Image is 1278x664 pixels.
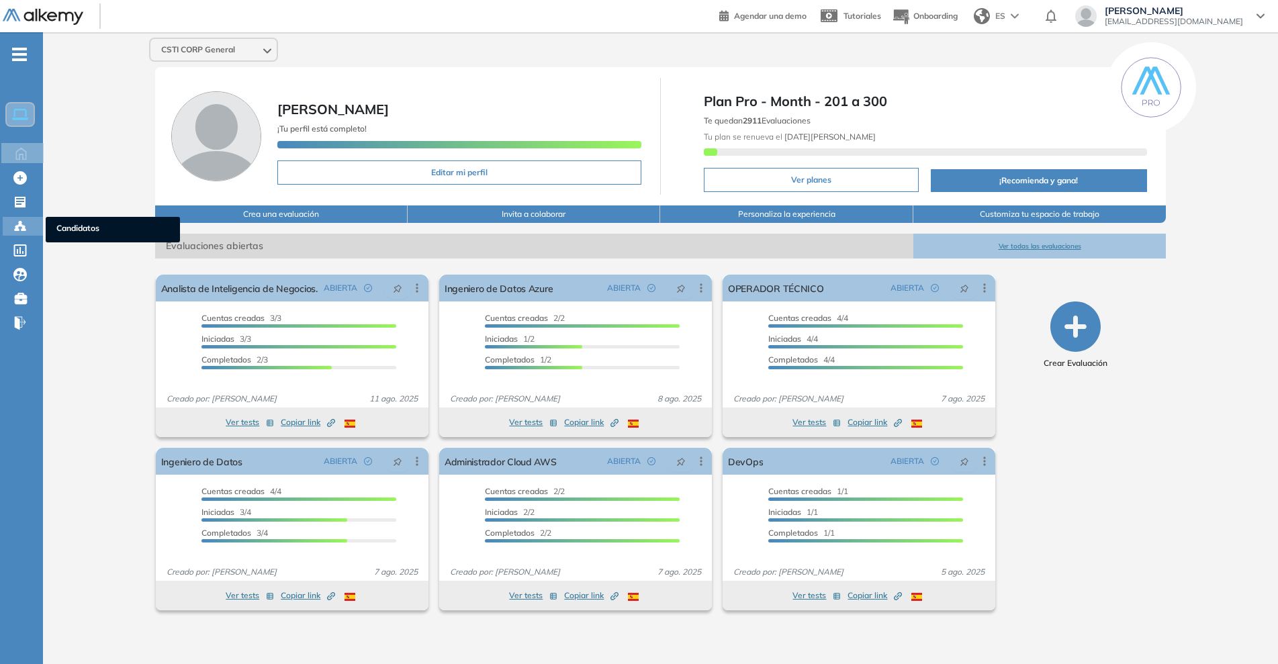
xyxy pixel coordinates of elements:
span: check-circle [931,284,939,292]
button: Personaliza la experiencia [660,205,913,223]
span: Agendar una demo [734,11,807,21]
span: 7 ago. 2025 [935,393,990,405]
span: Creado por: [PERSON_NAME] [161,566,282,578]
button: Ver tests [509,414,557,430]
span: pushpin [393,456,402,467]
span: Te quedan Evaluaciones [704,115,811,126]
span: Copiar link [281,416,335,428]
span: pushpin [960,283,969,293]
span: 1/2 [485,334,535,344]
span: Creado por: [PERSON_NAME] [728,566,849,578]
button: Ver tests [509,587,557,604]
button: Crea una evaluación [155,205,408,223]
span: Crear Evaluación [1044,357,1107,369]
span: Copiar link [281,589,335,602]
button: ¡Recomienda y gana! [931,169,1148,192]
span: 2/2 [485,486,565,496]
span: Cuentas creadas [485,313,548,323]
span: ¡Tu perfil está completo! [277,124,367,134]
span: Cuentas creadas [485,486,548,496]
span: 2/2 [485,313,565,323]
span: Cuentas creadas [768,486,831,496]
button: Copiar link [281,414,335,430]
a: Agendar una demo [719,7,807,23]
span: Copiar link [564,589,619,602]
span: Cuentas creadas [201,486,265,496]
a: Ingeniero de Datos Azure [445,275,553,301]
span: 3/3 [201,313,281,323]
button: Ver tests [792,587,841,604]
span: 3/4 [201,507,251,517]
button: Copiar link [564,587,619,604]
button: pushpin [383,277,412,299]
span: Creado por: [PERSON_NAME] [445,566,565,578]
span: Iniciadas [768,507,801,517]
span: Iniciadas [201,334,234,344]
a: DevOps [728,448,763,475]
span: Copiar link [848,589,902,602]
span: 11 ago. 2025 [364,393,423,405]
button: Copiar link [848,414,902,430]
button: Editar mi perfil [277,160,641,185]
span: check-circle [364,284,372,292]
img: ESP [345,593,355,601]
button: Ver tests [792,414,841,430]
span: 1/1 [768,528,835,538]
span: Completados [768,354,818,365]
span: Completados [768,528,818,538]
button: Ver tests [226,587,274,604]
span: ABIERTA [324,455,357,467]
span: 2/3 [201,354,268,365]
span: Plan Pro - Month - 201 a 300 [704,91,1147,111]
button: pushpin [666,450,696,472]
img: ESP [911,593,922,601]
span: pushpin [960,456,969,467]
b: [DATE][PERSON_NAME] [782,132,876,142]
span: Creado por: [PERSON_NAME] [161,393,282,405]
img: ESP [345,420,355,428]
img: arrow [1011,13,1019,19]
span: 1/1 [768,486,848,496]
span: Candidatos [56,222,169,237]
i: - [12,53,27,56]
span: 1/1 [768,507,818,517]
img: ESP [628,593,639,601]
span: 5 ago. 2025 [935,566,990,578]
a: OPERADOR TÉCNICO [728,275,824,301]
span: 4/4 [201,486,281,496]
span: [PERSON_NAME] [277,101,389,117]
button: Copiar link [281,587,335,604]
span: Creado por: [PERSON_NAME] [445,393,565,405]
button: pushpin [666,277,696,299]
b: 2911 [743,115,762,126]
span: Completados [201,528,251,538]
button: Customiza tu espacio de trabajo [913,205,1166,223]
span: 4/4 [768,334,818,344]
span: Cuentas creadas [201,313,265,323]
span: Iniciadas [201,507,234,517]
span: Completados [201,354,251,365]
span: Onboarding [913,11,958,21]
span: 3/3 [201,334,251,344]
button: pushpin [950,277,979,299]
span: pushpin [676,456,686,467]
span: 4/4 [768,313,848,323]
span: ABIERTA [891,282,924,294]
img: ESP [911,420,922,428]
div: Widget de chat [1211,600,1278,664]
button: Crear Evaluación [1044,301,1107,369]
button: Ver todas las evaluaciones [913,234,1166,258]
button: pushpin [950,450,979,472]
img: Foto de perfil [171,91,261,181]
span: 4/4 [768,354,835,365]
span: Copiar link [848,416,902,428]
span: check-circle [647,284,655,292]
span: check-circle [931,457,939,465]
span: 2/2 [485,507,535,517]
span: Creado por: [PERSON_NAME] [728,393,849,405]
span: Evaluaciones abiertas [155,234,913,258]
button: Ver planes [704,168,919,192]
span: ES [995,10,1005,22]
span: 8 ago. 2025 [652,393,706,405]
span: ABIERTA [607,455,641,467]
